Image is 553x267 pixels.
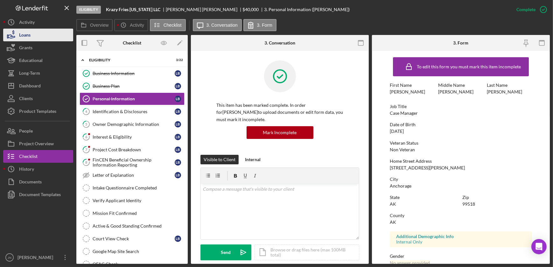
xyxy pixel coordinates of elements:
label: 3. Conversation [206,23,238,28]
a: Court View CheckLB [80,232,185,245]
div: Complete [516,3,535,16]
button: Grants [3,41,73,54]
div: Mission Fit Confirmed [93,211,184,216]
a: People [3,125,73,137]
div: Eligibility [76,6,101,14]
div: Gender [390,254,532,259]
div: Anchorage [390,183,411,188]
div: Last Name [487,83,532,88]
div: Non Veteran [390,147,415,152]
div: Checklist [19,150,38,164]
div: Zip [463,195,532,200]
div: L B [175,134,181,140]
div: [DATE] [390,129,404,134]
div: Verify Applicant Identity [93,198,184,203]
a: Checklist [3,150,73,163]
button: JN[PERSON_NAME] [3,251,73,264]
div: Court View Check [93,236,175,241]
button: Document Templates [3,188,73,201]
a: Personal InformationLB [80,92,185,105]
div: Google Map Site Search [93,249,184,254]
div: L B [175,147,181,153]
div: Owner Demographic Information [93,122,175,127]
button: Activity [3,16,73,29]
div: AK [390,220,396,225]
div: City [390,177,532,182]
a: Business InformationLB [80,67,185,80]
a: Verify Applicant Identity [80,194,185,207]
div: Send [221,244,231,260]
a: Documents [3,175,73,188]
div: Eligibility [89,58,167,62]
button: History [3,163,73,175]
div: Job Title [390,104,532,109]
div: Grants [19,41,32,56]
div: Activity [19,16,35,30]
tspan: 6 [85,135,87,139]
button: 3. Form [243,19,276,31]
button: Activity [114,19,148,31]
b: Krazy Fries [US_STATE] LLC [106,7,160,12]
label: Activity [130,23,144,28]
div: Internal [245,155,261,164]
a: Mission Fit Confirmed [80,207,185,220]
div: [PERSON_NAME] [438,89,473,94]
a: Business PlanLB [80,80,185,92]
div: [PERSON_NAME] [487,89,522,94]
div: L B [175,96,181,102]
div: Veteran Status [390,140,532,146]
div: L B [175,83,181,89]
div: Case Manager [390,111,418,116]
a: 6Interest & EligibilityLB [80,131,185,143]
div: Project Overview [19,137,54,152]
div: [PERSON_NAME] [PERSON_NAME] [166,7,243,12]
a: Active & Good Standing Confirmed [80,220,185,232]
text: JN [8,256,11,259]
button: Complete [510,3,550,16]
div: 3. Personal Information ([PERSON_NAME]) [264,7,350,12]
div: 3. Form [453,40,468,45]
button: Checklist [150,19,186,31]
div: Dashboard [19,79,41,94]
div: First Name [390,83,435,88]
div: L B [175,236,181,242]
div: Home Street Address [390,159,532,164]
a: Project Overview [3,137,73,150]
div: Intake Questionnaire Completed [93,185,184,190]
button: Educational [3,54,73,67]
tspan: 5 [85,122,87,126]
div: Date of Birth [390,122,532,127]
div: Active & Good Standing Confirmed [93,223,184,229]
div: Personal Information [93,96,175,101]
div: Document Templates [19,188,61,202]
a: Intake Questionnaire Completed [80,181,185,194]
a: 5Owner Demographic InformationLB [80,118,185,131]
div: Additional Demographic Info [396,234,526,239]
button: Visible to Client [200,155,239,164]
div: People [19,125,33,139]
div: [STREET_ADDRESS][PERSON_NAME] [390,165,465,170]
a: 8FinCEN Beneficial Ownership Information ReportingLB [80,156,185,169]
button: Long-Term [3,67,73,79]
a: Dashboard [3,79,73,92]
div: [PERSON_NAME] [390,89,425,94]
div: Interest & Eligibility [93,134,175,140]
div: Identification & Disclosures [93,109,175,114]
div: Middle Name [438,83,483,88]
tspan: 8 [85,160,87,164]
div: L B [175,70,181,77]
a: 4Identification & DisclosuresLB [80,105,185,118]
div: FinCEN Beneficial Ownership Information Reporting [93,157,175,168]
div: To edit this form you must mark this item incomplete [417,64,521,69]
div: State [390,195,459,200]
div: Documents [19,175,42,190]
div: Product Templates [19,105,56,119]
div: OFAC Check [93,262,184,267]
button: Internal [242,155,264,164]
